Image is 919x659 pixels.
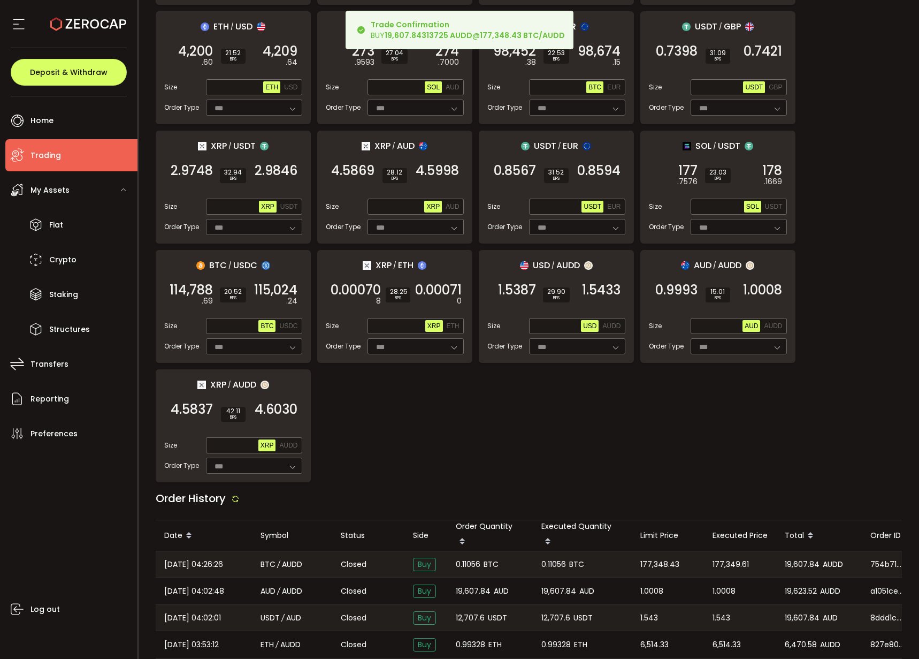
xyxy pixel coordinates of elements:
[30,426,78,442] span: Preferences
[49,217,63,233] span: Fiat
[331,285,381,296] span: 0.00070
[578,46,621,57] span: 98,674
[331,165,374,176] span: 4.5869
[286,296,297,307] em: .24
[341,586,366,597] span: Closed
[261,639,274,651] span: ETH
[277,558,280,571] em: /
[258,320,275,332] button: BTC
[261,612,280,624] span: USDT
[579,585,594,597] span: AUD
[745,22,754,31] img: gbp_portfolio.svg
[534,139,556,153] span: USDT
[456,639,485,651] span: 0.99328
[164,639,219,651] span: [DATE] 03:53:12
[695,20,717,33] span: USDT
[398,259,413,272] span: ETH
[649,342,684,351] span: Order Type
[362,142,370,150] img: xrp_portfolio.png
[612,57,621,68] em: .15
[456,558,480,571] span: 0.11056
[284,84,297,91] span: USD
[584,261,593,270] img: zuPXiwguUFiBOIQyqLOiXsnnNitlx7q4LCwEbLHADjIpTka+Lip0HH8D0VTrd02z+wEAAAAASUVORK5CYII=
[605,201,623,213] button: EUR
[649,321,662,331] span: Size
[171,165,213,176] span: 2.9748
[277,320,300,332] button: USDC
[427,84,440,91] span: SOL
[261,322,273,330] span: BTC
[745,84,763,91] span: USDT
[233,378,256,391] span: AUDD
[280,203,298,210] span: USDT
[197,381,206,389] img: xrp_portfolio.png
[746,203,759,210] span: SOL
[211,139,227,153] span: XRP
[605,81,623,93] button: EUR
[683,142,691,150] img: sol_portfolio.png
[397,139,415,153] span: AUD
[390,289,406,295] span: 28.25
[547,295,565,301] i: BPS
[446,203,459,210] span: AUD
[745,142,753,150] img: usdt_portfolio.svg
[719,22,722,32] em: /
[164,585,224,597] span: [DATE] 04:02:48
[785,558,820,571] span: 19,607.84
[261,558,275,571] span: BTC
[30,391,69,407] span: Reporting
[374,139,390,153] span: XRP
[390,295,406,301] i: BPS
[326,342,361,351] span: Order Type
[49,252,76,268] span: Crypto
[224,289,242,295] span: 20.52
[607,84,621,91] span: EUR
[581,320,599,332] button: USD
[355,57,374,68] em: .9593
[447,322,459,330] span: ETH
[376,296,381,307] em: 8
[404,529,447,542] div: Side
[746,261,754,270] img: zuPXiwguUFiBOIQyqLOiXsnnNitlx7q4LCwEbLHADjIpTka+Lip0HH8D0VTrd02z+wEAAAAASUVORK5CYII=
[548,50,565,56] span: 22.53
[446,84,459,91] span: AUD
[332,529,404,542] div: Status
[156,527,252,545] div: Date
[371,19,449,30] b: Trade Confirmation
[261,203,274,210] span: XRP
[326,82,339,92] span: Size
[713,558,749,571] span: 177,349.61
[30,183,70,198] span: My Assets
[282,81,300,93] button: USD
[30,357,68,372] span: Transfers
[649,103,684,112] span: Order Type
[225,414,241,421] i: BPS
[713,141,716,151] em: /
[210,378,226,391] span: XRP
[764,322,782,330] span: AUDD
[281,612,285,624] em: /
[254,285,297,296] span: 115,024
[279,442,297,449] span: AUDD
[387,176,403,182] i: BPS
[487,321,500,331] span: Size
[263,81,280,93] button: ETH
[742,320,760,332] button: AUD
[445,320,462,332] button: ETH
[541,639,571,651] span: 0.99328
[257,22,265,31] img: usd_portfolio.svg
[456,585,491,597] span: 19,607.84
[762,320,784,332] button: AUDD
[487,222,522,232] span: Order Type
[484,558,499,571] span: BTC
[262,261,270,270] img: usdc_portfolio.svg
[494,165,536,176] span: 0.8567
[541,558,566,571] span: 0.11056
[457,296,462,307] em: 0
[447,520,533,551] div: Order Quantity
[718,259,741,272] span: AUDD
[376,259,392,272] span: XRP
[326,103,361,112] span: Order Type
[488,612,507,624] span: USDT
[744,201,761,213] button: SOL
